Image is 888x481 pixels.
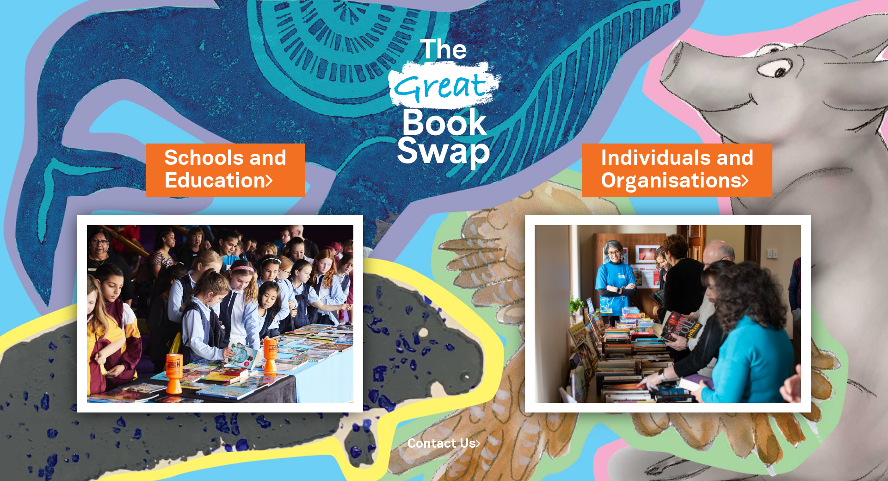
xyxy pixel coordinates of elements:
a: Individuals andOrganisations [601,144,754,196]
a: Schools andEducation [164,144,287,196]
a: Contact Us [407,438,481,450]
img: Individuals and Organisations [525,215,811,412]
img: Schools and Education [77,215,363,412]
img: Great Bookswap logo [377,11,511,189]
